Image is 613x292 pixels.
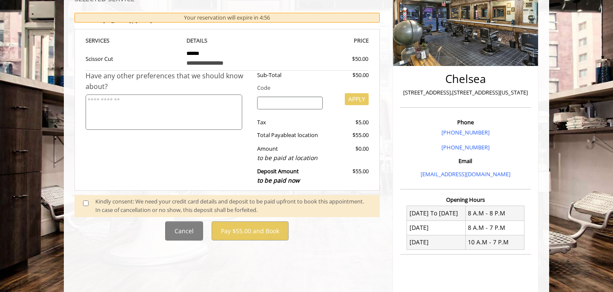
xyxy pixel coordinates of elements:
b: Deposit Amount [257,167,300,184]
h2: Chelsea [402,73,529,85]
div: Code [251,83,369,92]
td: 8 A.M - 8 P.M [465,206,524,220]
div: Total Payable [251,131,329,140]
td: 8 A.M - 7 P.M [465,220,524,235]
td: 10 A.M - 7 P.M [465,235,524,249]
span: S [106,37,109,44]
div: Have any other preferences that we should know about? [86,71,251,92]
div: $55.00 [329,167,368,185]
h3: Opening Hours [400,197,531,203]
div: Amount [251,144,329,163]
a: [EMAIL_ADDRESS][DOMAIN_NAME] [421,170,510,178]
a: [PHONE_NUMBER] [441,129,490,136]
div: $55.00 [329,131,368,140]
div: Tax [251,118,329,127]
b: Chelsea | [DATE] 6:40 PM [81,16,173,24]
div: $50.00 [329,71,368,80]
td: Scissor Cut [86,45,180,70]
th: DETAILS [180,36,275,46]
th: SERVICE [86,36,180,46]
td: [DATE] [407,220,466,235]
p: [STREET_ADDRESS],[STREET_ADDRESS][US_STATE] [402,88,529,97]
span: , [US_STATE] [100,16,131,24]
button: Cancel [165,221,203,240]
div: to be paid at location [257,153,323,163]
a: [PHONE_NUMBER] [441,143,490,151]
div: $50.00 [321,54,368,63]
button: APPLY [345,93,369,105]
div: $5.00 [329,118,368,127]
td: [DATE] To [DATE] [407,206,466,220]
button: Pay $55.00 and Book [212,221,289,240]
div: $0.00 [329,144,368,163]
th: PRICE [274,36,369,46]
div: Kindly consent: We need your credit card details and deposit to be paid upfront to book this appo... [95,197,371,215]
td: [DATE] [407,235,466,249]
h3: Email [402,158,529,164]
h3: Phone [402,119,529,125]
span: at location [291,131,318,139]
div: Sub-Total [251,71,329,80]
div: Your reservation will expire in 4:56 [74,13,380,23]
span: to be paid now [257,176,300,184]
